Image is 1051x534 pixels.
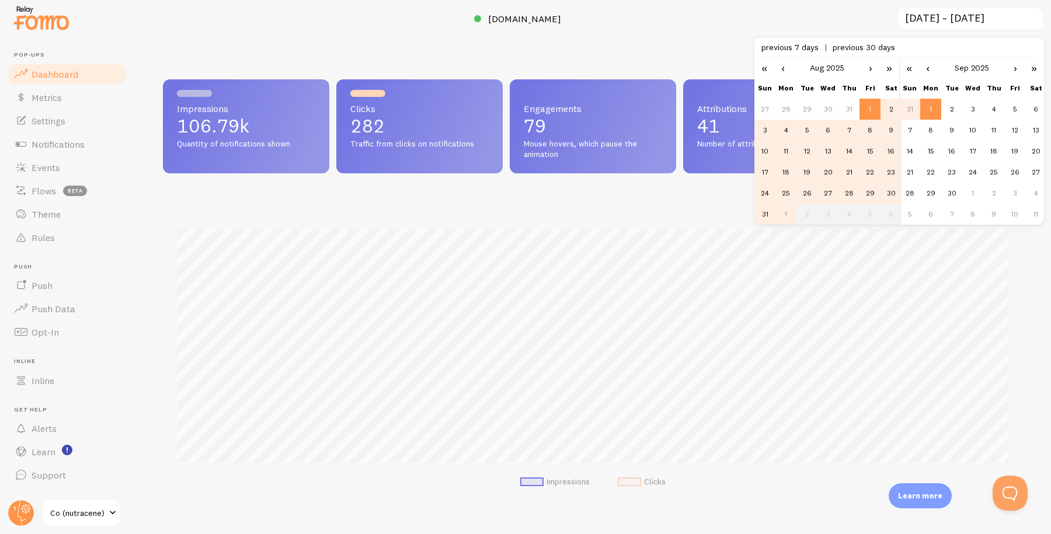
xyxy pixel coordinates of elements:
td: 10/10/2025 [1004,204,1025,225]
a: Push Data [7,297,127,320]
p: 79 [524,117,662,135]
span: Push [32,280,53,291]
th: Mon [920,78,941,99]
td: 8/18/2025 [775,162,796,183]
td: 9/4/2025 [838,204,859,225]
td: 7/31/2025 [838,99,859,120]
td: 8/11/2025 [775,141,796,162]
td: 9/16/2025 [941,141,962,162]
td: 9/20/2025 [1025,141,1046,162]
th: Sat [1025,78,1046,99]
span: Alerts [32,423,57,434]
td: 8/29/2025 [859,183,881,204]
td: 9/5/2025 [1004,99,1025,120]
td: 8/31/2025 [754,204,775,225]
td: 9/30/2025 [941,183,962,204]
a: Events [7,156,127,179]
td: 8/26/2025 [796,183,817,204]
a: Support [7,463,127,487]
td: 10/8/2025 [962,204,983,225]
td: 9/6/2025 [1025,99,1046,120]
a: Rules [7,226,127,249]
a: Metrics [7,86,127,109]
td: 8/23/2025 [881,162,902,183]
td: 9/9/2025 [941,120,962,141]
td: 8/16/2025 [881,141,902,162]
a: Push [7,274,127,297]
p: 282 [350,117,489,135]
td: 8/9/2025 [881,120,902,141]
th: Tue [796,78,817,99]
td: 9/13/2025 [1025,120,1046,141]
span: Inline [14,358,127,365]
th: Mon [775,78,796,99]
td: 10/2/2025 [983,183,1004,204]
a: Settings [7,109,127,132]
a: › [1007,58,1024,78]
td: 9/2/2025 [941,99,962,120]
td: 9/26/2025 [1004,162,1025,183]
span: Metrics [32,92,62,103]
a: › [862,58,879,78]
a: ‹ [774,58,792,78]
th: Wed [817,78,838,99]
span: Mouse hovers, which pause the animation [524,139,662,159]
td: 8/12/2025 [796,141,817,162]
a: « [754,58,774,78]
td: 8/17/2025 [754,162,775,183]
td: 8/24/2025 [754,183,775,204]
td: 8/3/2025 [754,120,775,141]
span: Theme [32,208,61,220]
li: Impressions [520,477,590,487]
td: 8/27/2025 [817,183,838,204]
td: 9/10/2025 [962,120,983,141]
span: Flows [32,185,56,197]
td: 7/27/2025 [754,99,775,120]
td: 7/28/2025 [775,99,796,120]
td: 8/28/2025 [838,183,859,204]
td: 9/29/2025 [920,183,941,204]
td: 9/19/2025 [1004,141,1025,162]
a: Opt-In [7,320,127,344]
td: 9/15/2025 [920,141,941,162]
span: Get Help [14,406,127,414]
span: beta [63,186,87,196]
span: Number of attributed transactions [697,139,836,149]
td: 9/3/2025 [817,204,838,225]
td: 9/18/2025 [983,141,1004,162]
span: Dashboard [32,68,78,80]
th: Sat [881,78,902,99]
a: ‹ [919,58,937,78]
td: 9/5/2025 [859,204,881,225]
td: 8/20/2025 [817,162,838,183]
a: Dashboard [7,62,127,86]
div: Learn more [889,483,952,508]
td: 10/3/2025 [1004,183,1025,204]
span: Opt-In [32,326,59,338]
span: Co (nutracene) [50,506,106,520]
th: Sun [899,78,920,99]
img: fomo-relay-logo-orange.svg [12,3,71,33]
svg: <p>Watch New Feature Tutorials!</p> [62,445,72,455]
a: 2025 [826,62,844,73]
td: 8/22/2025 [859,162,881,183]
td: 9/4/2025 [983,99,1004,120]
a: Flows beta [7,179,127,203]
td: 8/31/2025 [899,99,920,120]
th: Tue [941,78,962,99]
td: 9/2/2025 [796,204,817,225]
span: Traffic from clicks on notifications [350,139,489,149]
p: 106.79k [177,117,315,135]
a: » [879,58,899,78]
td: 10/9/2025 [983,204,1004,225]
a: Sep [955,62,969,73]
span: Notifications [32,138,85,150]
td: 8/8/2025 [859,120,881,141]
td: 8/13/2025 [817,141,838,162]
td: 8/19/2025 [796,162,817,183]
td: 9/1/2025 [775,204,796,225]
a: Aug [810,62,824,73]
th: Fri [1004,78,1025,99]
p: 41 [697,117,836,135]
span: Push Data [32,303,75,315]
